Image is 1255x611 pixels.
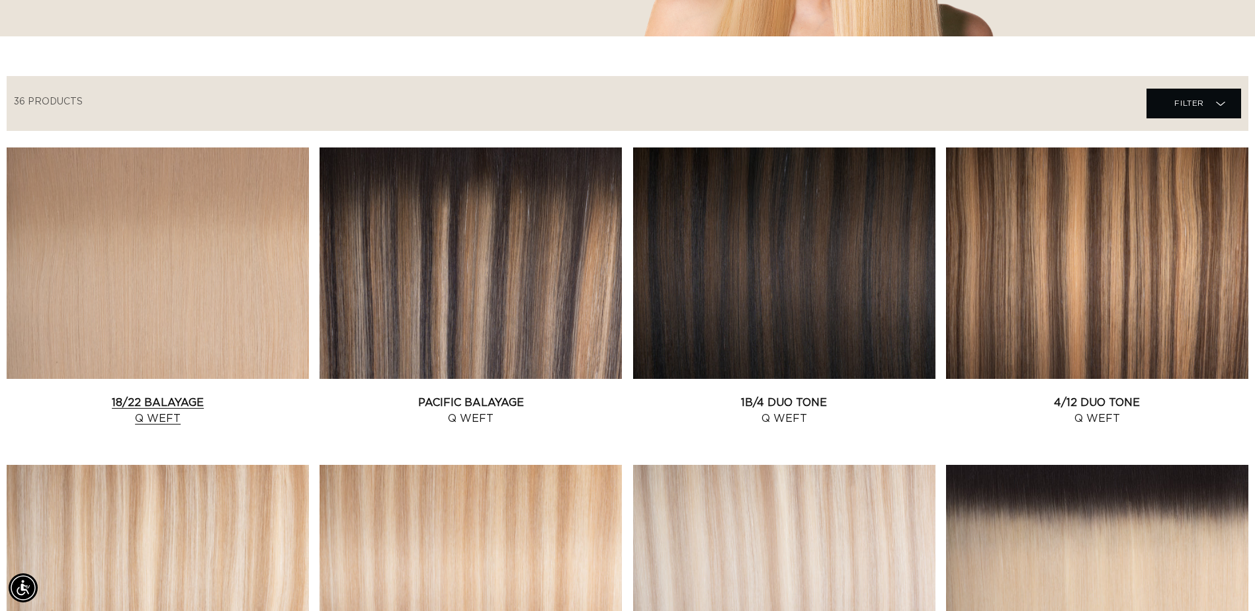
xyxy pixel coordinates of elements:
[1147,89,1241,118] summary: Filter
[7,395,309,427] a: 18/22 Balayage Q Weft
[946,395,1248,427] a: 4/12 Duo Tone Q Weft
[1174,91,1204,116] span: Filter
[14,97,83,106] span: 36 products
[320,395,622,427] a: Pacific Balayage Q Weft
[9,573,38,602] div: Accessibility Menu
[633,395,935,427] a: 1B/4 Duo Tone Q Weft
